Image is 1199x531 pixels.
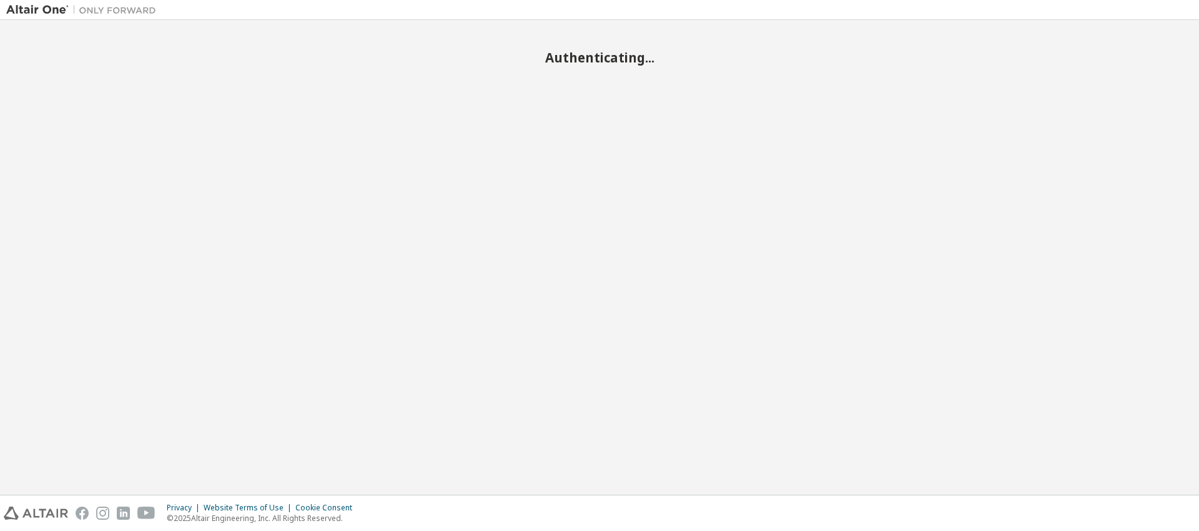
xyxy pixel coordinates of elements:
img: facebook.svg [76,507,89,520]
img: youtube.svg [137,507,155,520]
img: Altair One [6,4,162,16]
div: Website Terms of Use [204,503,295,513]
p: © 2025 Altair Engineering, Inc. All Rights Reserved. [167,513,360,524]
div: Privacy [167,503,204,513]
img: instagram.svg [96,507,109,520]
img: altair_logo.svg [4,507,68,520]
div: Cookie Consent [295,503,360,513]
img: linkedin.svg [117,507,130,520]
h2: Authenticating... [6,49,1193,66]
